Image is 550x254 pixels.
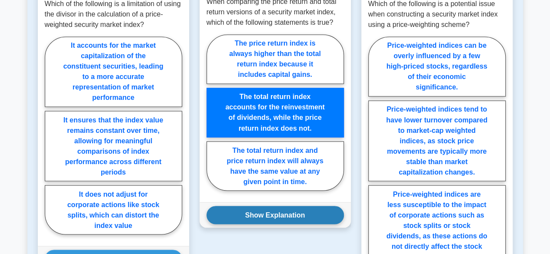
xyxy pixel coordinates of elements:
[207,141,344,191] label: The total return index and price return index will always have the same value at any given point ...
[45,36,182,107] label: It accounts for the market capitalization of the constituent securities, leading to a more accura...
[368,36,506,96] label: Price-weighted indices can be overly influenced by a few high-priced stocks, regardless of their ...
[45,111,182,181] label: It ensures that the index value remains constant over time, allowing for meaningful comparisons o...
[207,88,344,137] label: The total return index accounts for the reinvestment of dividends, while the price return index d...
[207,34,344,84] label: The price return index is always higher than the total return index because it includes capital g...
[45,185,182,234] label: It does not adjust for corporate actions like stock splits, which can distort the index value
[368,100,506,181] label: Price-weighted indices tend to have lower turnover compared to market-cap weighted indices, as st...
[207,206,344,224] button: Show Explanation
